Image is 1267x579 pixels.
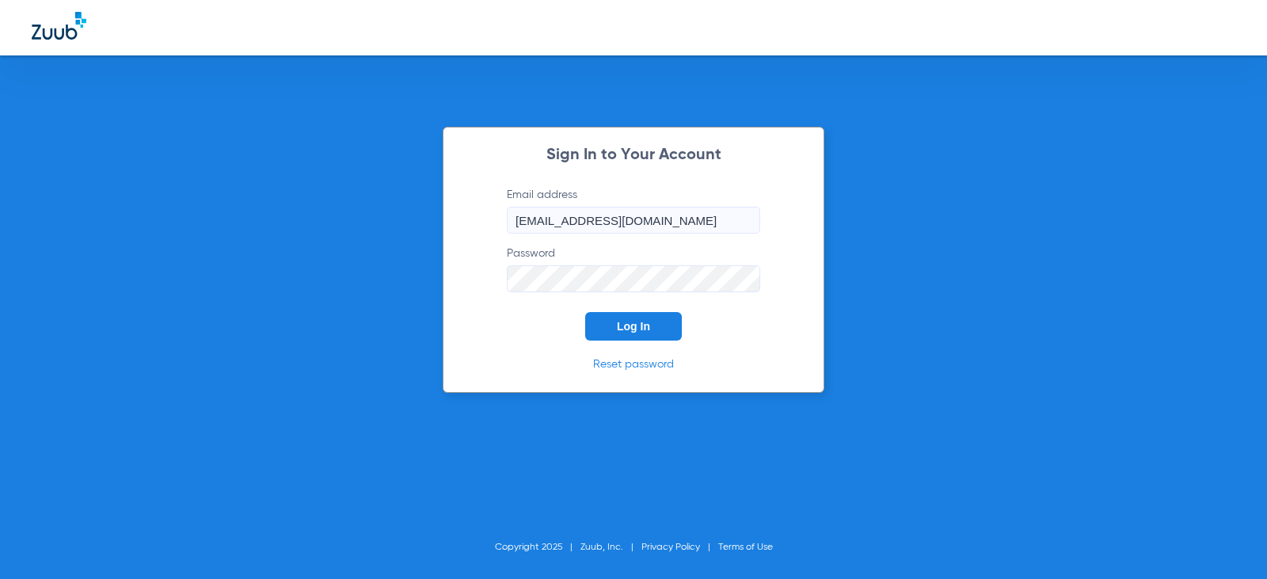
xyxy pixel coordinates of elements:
[641,543,700,552] a: Privacy Policy
[718,543,773,552] a: Terms of Use
[507,187,760,234] label: Email address
[617,320,650,333] span: Log In
[585,312,682,341] button: Log In
[507,207,760,234] input: Email address
[495,539,580,555] li: Copyright 2025
[507,246,760,292] label: Password
[32,12,86,40] img: Zuub Logo
[507,265,760,292] input: Password
[580,539,641,555] li: Zuub, Inc.
[593,359,674,370] a: Reset password
[483,147,784,163] h2: Sign In to Your Account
